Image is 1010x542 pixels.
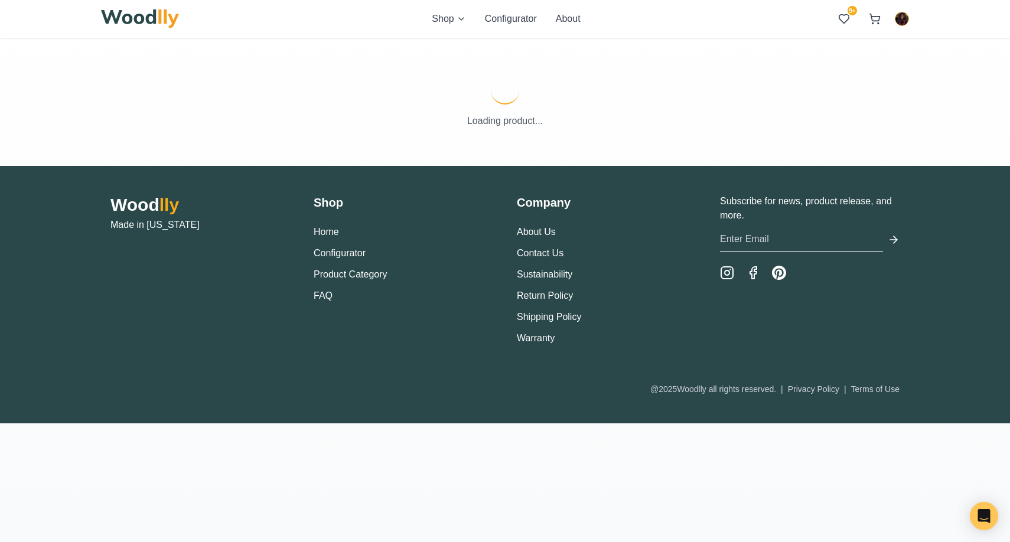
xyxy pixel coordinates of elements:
[517,248,563,258] a: Contact Us
[772,266,786,280] a: Pinterest
[746,266,760,280] a: Facebook
[517,312,581,322] a: Shipping Policy
[720,266,734,280] a: Instagram
[517,194,696,211] h3: Company
[788,384,839,394] a: Privacy Policy
[314,290,333,301] a: FAQ
[517,333,555,343] a: Warranty
[110,194,290,216] h2: Wood
[833,8,855,30] button: 9+
[781,384,783,394] span: |
[314,227,339,237] a: Home
[895,12,909,26] button: Negin
[314,194,493,211] h3: Shop
[517,227,556,237] a: About Us
[517,269,572,279] a: Sustainability
[720,194,900,223] p: Subscribe for news, product release, and more.
[110,218,290,232] p: Made in [US_STATE]
[970,502,998,530] div: Open Intercom Messenger
[720,227,883,252] input: Enter Email
[844,384,846,394] span: |
[101,114,909,128] p: Loading product...
[556,12,581,26] button: About
[650,383,900,395] div: @ 2025 Woodlly all rights reserved.
[432,12,465,26] button: Shop
[159,195,179,214] span: lly
[101,9,179,28] img: Woodlly
[314,246,366,260] button: Configurator
[517,290,573,301] a: Return Policy
[895,12,908,25] img: Negin
[848,6,857,15] span: 9+
[485,12,537,26] button: Configurator
[314,269,387,279] a: Product Category
[851,384,900,394] a: Terms of Use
